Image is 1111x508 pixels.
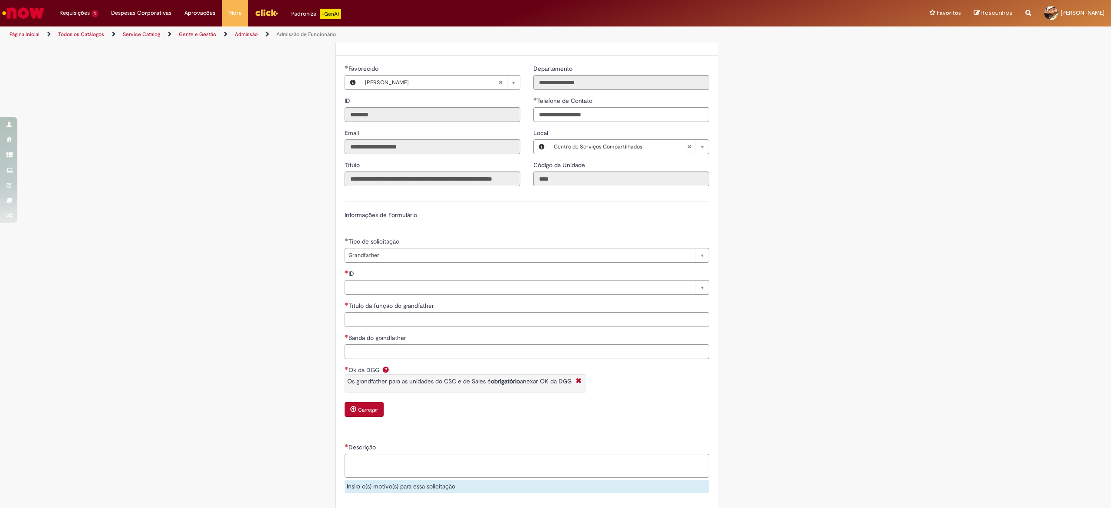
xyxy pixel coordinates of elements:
[10,31,39,38] a: Página inicial
[291,9,341,19] div: Padroniza
[345,65,348,69] span: Obrigatório Preenchido
[345,480,709,493] div: Insira o(s) motivo(s) para essa solicitação
[228,9,242,17] span: More
[549,140,709,154] a: Centro de Serviços CompartilhadosLimpar campo Local
[345,270,348,274] span: Necessários
[937,9,961,17] span: Favoritos
[345,238,348,241] span: Obrigatório Preenchido
[345,444,348,447] span: Necessários
[348,334,408,342] span: Banda do grandfather
[345,129,361,137] span: Somente leitura - Email
[345,344,709,359] input: Banda do grandfather
[184,9,215,17] span: Aprovações
[683,140,696,154] abbr: Limpar campo Local
[276,31,336,38] a: Admissão de Funcionário
[533,97,537,101] span: Obrigatório Preenchido
[345,139,520,154] input: Email
[537,97,594,105] span: Telefone de Contato
[348,443,378,451] span: Descrição
[345,312,709,327] input: Título da função do grandfather
[347,377,572,386] p: Os grandfather para as unidades do CSC e de Sales é anexar OK da DGG
[533,161,587,169] label: Somente leitura - Código da Unidade
[348,270,356,277] span: ID
[361,76,520,89] a: [PERSON_NAME]Limpar campo Favorecido
[358,406,378,413] small: Carregar
[345,366,348,370] span: Necessários
[111,9,171,17] span: Despesas Corporativas
[974,9,1012,17] a: Rascunhos
[345,402,384,417] button: Carregar anexo de Ok da DGG Required
[1061,9,1104,16] span: [PERSON_NAME]
[345,172,520,186] input: Título
[320,9,341,19] p: +GenAi
[348,238,401,245] span: Tipo de solicitação
[345,97,352,105] span: Somente leitura - ID
[491,377,520,385] strong: obrigatório
[345,280,709,295] a: Limpar campo ID
[981,9,1012,17] span: Rascunhos
[348,248,691,262] span: Grandfather
[348,366,381,374] span: Ok da DGG
[345,454,709,478] textarea: Descrição
[348,65,380,73] span: Necessários - Favorecido
[345,211,417,219] label: Informações de Formulário
[123,31,160,38] a: Service Catalog
[345,302,348,306] span: Necessários
[1,4,46,22] img: ServiceNow
[365,76,498,89] span: [PERSON_NAME]
[381,366,391,373] span: Ajuda para Ok da DGG
[59,9,90,17] span: Requisições
[534,140,549,154] button: Local, Visualizar este registro Centro de Serviços Compartilhados
[533,107,709,122] input: Telefone de Contato
[345,334,348,338] span: Necessários
[574,377,584,386] i: Fechar More information Por question_ok_da_dgg_gf
[533,172,709,186] input: Código da Unidade
[554,140,687,154] span: Centro de Serviços Compartilhados
[533,129,550,137] span: Local
[7,26,734,43] ul: Trilhas de página
[345,107,520,122] input: ID
[533,64,574,73] label: Somente leitura - Departamento
[348,302,436,310] span: Título da função do grandfather
[345,76,361,89] button: Favorecido, Visualizar este registro Ana Clara Nucci Moraes
[345,96,352,105] label: Somente leitura - ID
[494,76,507,89] abbr: Limpar campo Favorecido
[179,31,216,38] a: Gente e Gestão
[235,31,258,38] a: Admissão
[533,75,709,90] input: Departamento
[345,161,362,169] label: Somente leitura - Título
[345,129,361,137] label: Somente leitura - Email
[255,6,278,19] img: click_logo_yellow_360x200.png
[92,10,98,17] span: 1
[533,65,574,73] span: Somente leitura - Departamento
[58,31,104,38] a: Todos os Catálogos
